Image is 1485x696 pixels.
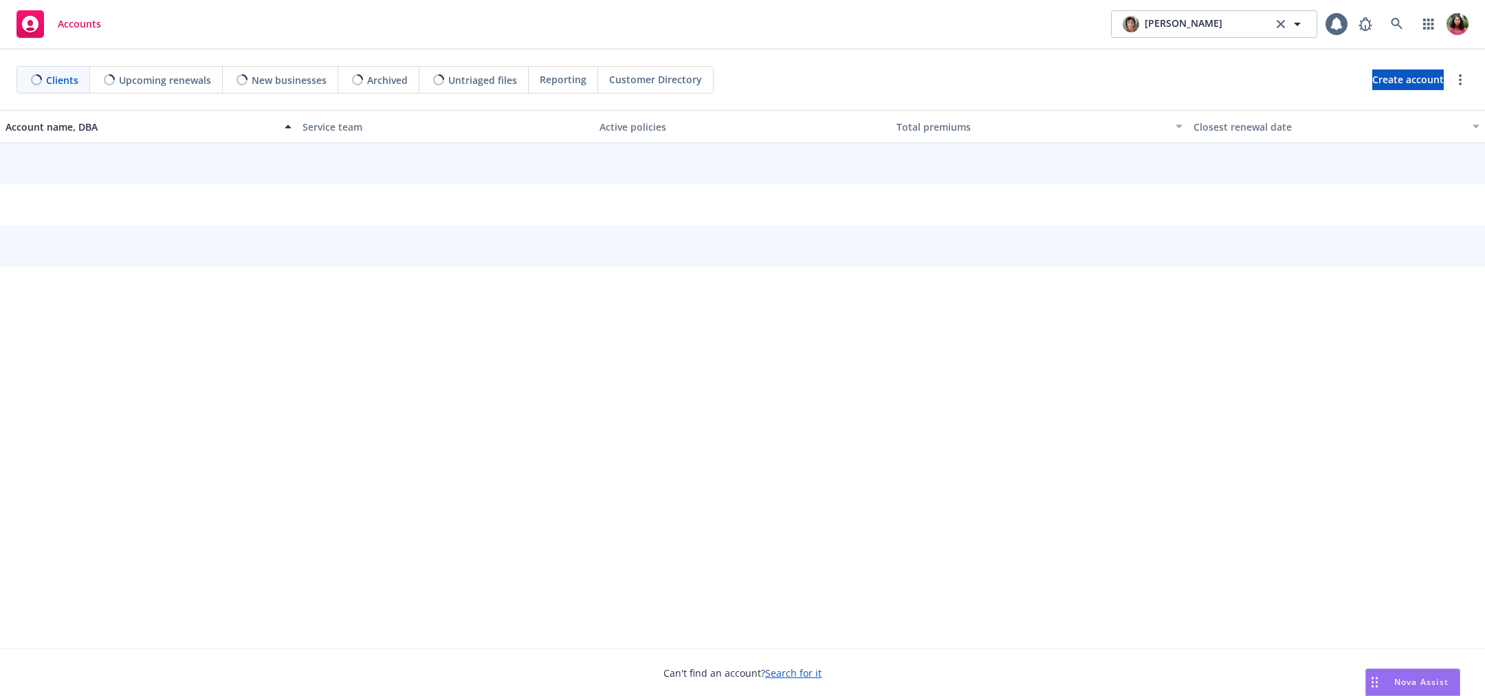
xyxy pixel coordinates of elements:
a: Search [1383,10,1411,38]
div: Account name, DBA [5,120,276,134]
span: Accounts [58,19,101,30]
div: Total premiums [896,120,1167,134]
span: Archived [367,73,408,87]
a: Report a Bug [1352,10,1379,38]
button: Total premiums [891,110,1188,143]
span: Reporting [540,72,586,87]
button: photo[PERSON_NAME]clear selection [1111,10,1317,38]
a: clear selection [1273,16,1289,32]
a: Accounts [11,5,107,43]
span: [PERSON_NAME] [1145,16,1222,32]
img: photo [1123,16,1139,32]
button: Closest renewal date [1188,110,1485,143]
span: Nova Assist [1394,676,1449,688]
a: Create account [1372,69,1444,90]
span: Customer Directory [609,72,702,87]
button: Service team [297,110,594,143]
span: Upcoming renewals [119,73,211,87]
span: New businesses [252,73,327,87]
img: photo [1446,13,1468,35]
span: Clients [46,73,78,87]
span: Can't find an account? [663,666,822,680]
a: Search for it [765,666,822,679]
div: Service team [302,120,588,134]
a: more [1452,72,1468,88]
div: Closest renewal date [1193,120,1464,134]
div: Active policies [599,120,885,134]
span: Create account [1372,67,1444,93]
div: Drag to move [1366,669,1383,695]
span: Untriaged files [448,73,517,87]
button: Nova Assist [1365,668,1460,696]
button: Active policies [594,110,891,143]
a: Switch app [1415,10,1442,38]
